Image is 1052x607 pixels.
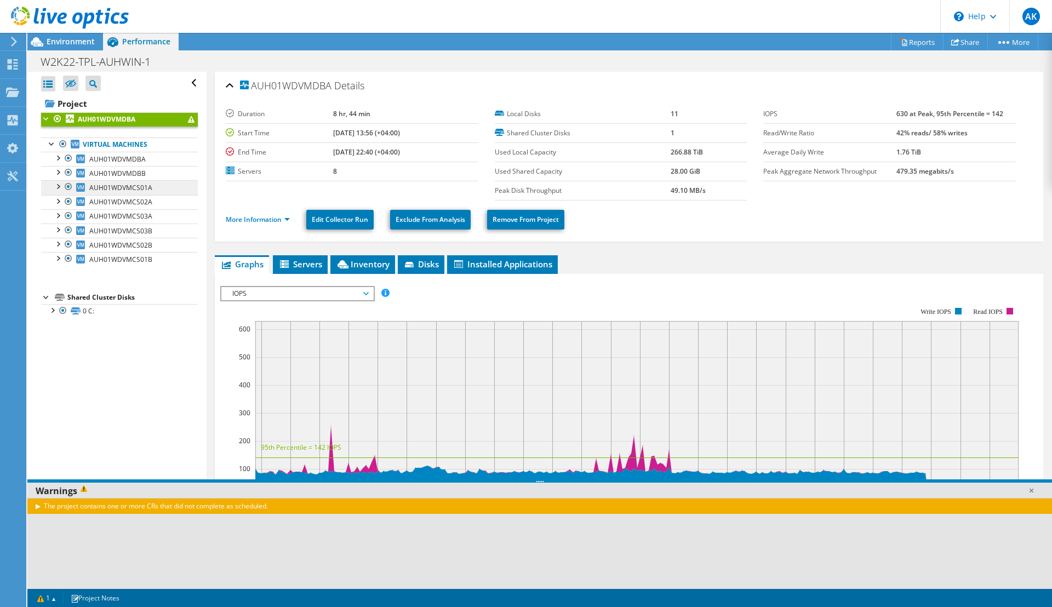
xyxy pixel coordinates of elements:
[41,304,198,318] a: 0 C:
[896,128,968,138] b: 42% reads/ 58% writes
[89,255,152,264] span: AUH01WDVMCS01B
[41,195,198,209] a: AUH01WDVMCS02A
[226,215,290,224] a: More Information
[41,238,198,252] a: AUH01WDVMCS02B
[67,291,198,304] div: Shared Cluster Disks
[333,109,370,118] b: 8 hr, 44 min
[763,108,896,119] label: IOPS
[226,166,333,177] label: Servers
[41,112,198,127] a: AUH01WDVMDBA
[89,226,152,236] span: AUH01WDVMCS03B
[89,169,146,178] span: AUH01WDVMDBB
[30,591,64,605] a: 1
[453,259,552,270] span: Installed Applications
[671,147,703,157] b: 266.88 TiB
[89,211,152,221] span: AUH01WDVMCS03A
[41,209,198,224] a: AUH01WDVMCS03A
[41,252,198,266] a: AUH01WDVMCS01B
[41,95,198,112] a: Project
[89,197,152,207] span: AUH01WDVMCS02A
[671,128,674,138] b: 1
[403,259,439,270] span: Disks
[239,380,250,390] text: 400
[27,498,1052,514] div: The project contains one or more CRs that did not complete as scheduled.
[41,138,198,152] a: Virtual Machines
[495,166,671,177] label: Used Shared Capacity
[333,167,337,176] b: 8
[78,114,135,124] b: AUH01WDVMDBA
[306,210,374,230] a: Edit Collector Run
[943,33,988,50] a: Share
[1022,8,1040,25] span: AK
[763,128,896,139] label: Read/Write Ratio
[333,147,400,157] b: [DATE] 22:40 (+04:00)
[390,210,471,230] a: Exclude From Analysis
[896,167,954,176] b: 479.35 megabits/s
[495,128,671,139] label: Shared Cluster Disks
[226,108,333,119] label: Duration
[974,308,1003,316] text: Read IOPS
[239,436,250,445] text: 200
[671,167,700,176] b: 28.00 GiB
[89,154,146,164] span: AUH01WDVMDBA
[336,259,390,270] span: Inventory
[220,259,264,270] span: Graphs
[41,152,198,166] a: AUH01WDVMDBA
[63,591,127,605] a: Project Notes
[47,36,95,47] span: Environment
[261,443,341,452] text: 95th Percentile = 142 IOPS
[122,36,170,47] span: Performance
[89,240,152,250] span: AUH01WDVMCS02B
[896,109,1003,118] b: 630 at Peak, 95th Percentile = 142
[987,33,1038,50] a: More
[41,180,198,194] a: AUH01WDVMCS01A
[954,12,964,21] svg: \n
[896,147,921,157] b: 1.76 TiB
[495,147,671,158] label: Used Local Capacity
[239,324,250,334] text: 600
[27,483,1052,499] div: Warnings
[891,33,944,50] a: Reports
[239,408,250,417] text: 300
[41,224,198,238] a: AUH01WDVMCS03B
[495,108,671,119] label: Local Disks
[36,56,168,68] h1: W2K22-TPL-AUHWIN-1
[278,259,322,270] span: Servers
[671,109,678,118] b: 11
[226,128,333,139] label: Start Time
[334,79,364,92] span: Details
[89,183,152,192] span: AUH01WDVMCS01A
[41,166,198,180] a: AUH01WDVMDBB
[227,287,368,300] span: IOPS
[240,81,331,91] span: AUH01WDVMDBA
[487,210,564,230] a: Remove From Project
[333,128,400,138] b: [DATE] 13:56 (+04:00)
[226,147,333,158] label: End Time
[239,352,250,362] text: 500
[671,186,706,195] b: 49.10 MB/s
[921,308,951,316] text: Write IOPS
[763,166,896,177] label: Peak Aggregate Network Throughput
[495,185,671,196] label: Peak Disk Throughput
[763,147,896,158] label: Average Daily Write
[239,464,250,473] text: 100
